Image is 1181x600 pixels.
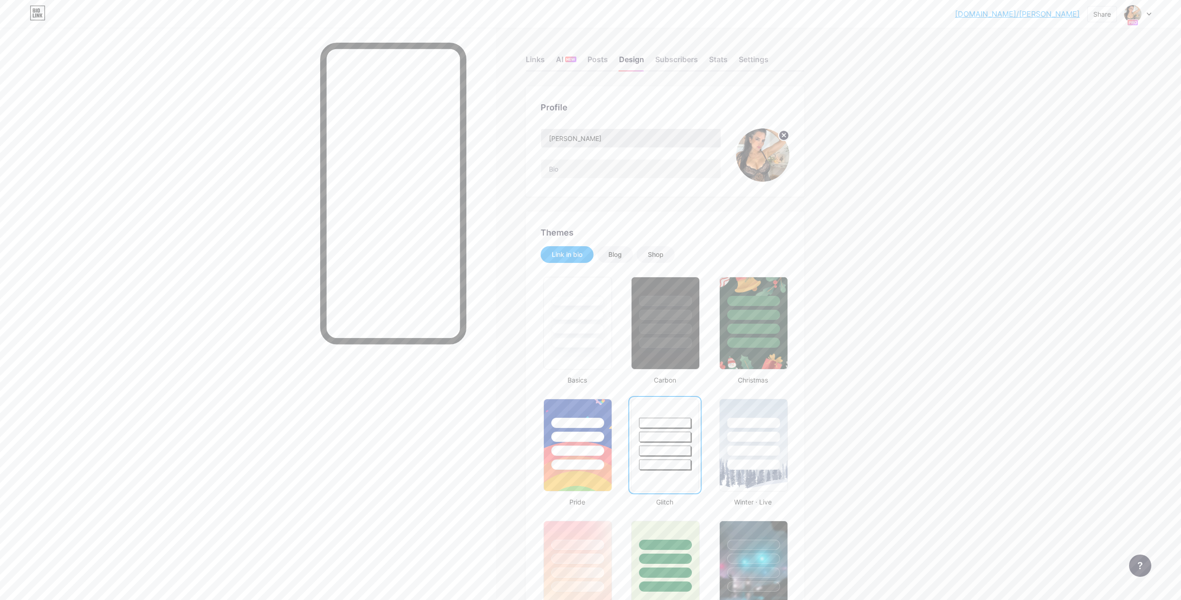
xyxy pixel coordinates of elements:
img: tadicka [736,128,789,182]
div: Glitch [628,497,701,507]
div: Winter · Live [716,497,789,507]
input: Name [541,129,721,147]
input: Bio [541,160,721,178]
div: Shop [648,250,664,259]
div: Links [526,54,545,70]
div: Blog [608,250,622,259]
div: Basics [541,375,613,385]
div: AI [556,54,576,70]
img: tadicka [1124,5,1142,23]
div: Share [1093,9,1111,19]
div: Design [619,54,644,70]
div: Subscribers [655,54,698,70]
div: Pride [541,497,613,507]
div: Christmas [716,375,789,385]
a: [DOMAIN_NAME]/[PERSON_NAME] [955,8,1080,19]
div: Carbon [628,375,701,385]
div: Link in bio [552,250,582,259]
div: Profile [541,101,789,114]
div: Posts [587,54,608,70]
div: Stats [709,54,728,70]
div: Themes [541,226,789,239]
span: NEW [566,57,575,62]
div: Settings [739,54,768,70]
